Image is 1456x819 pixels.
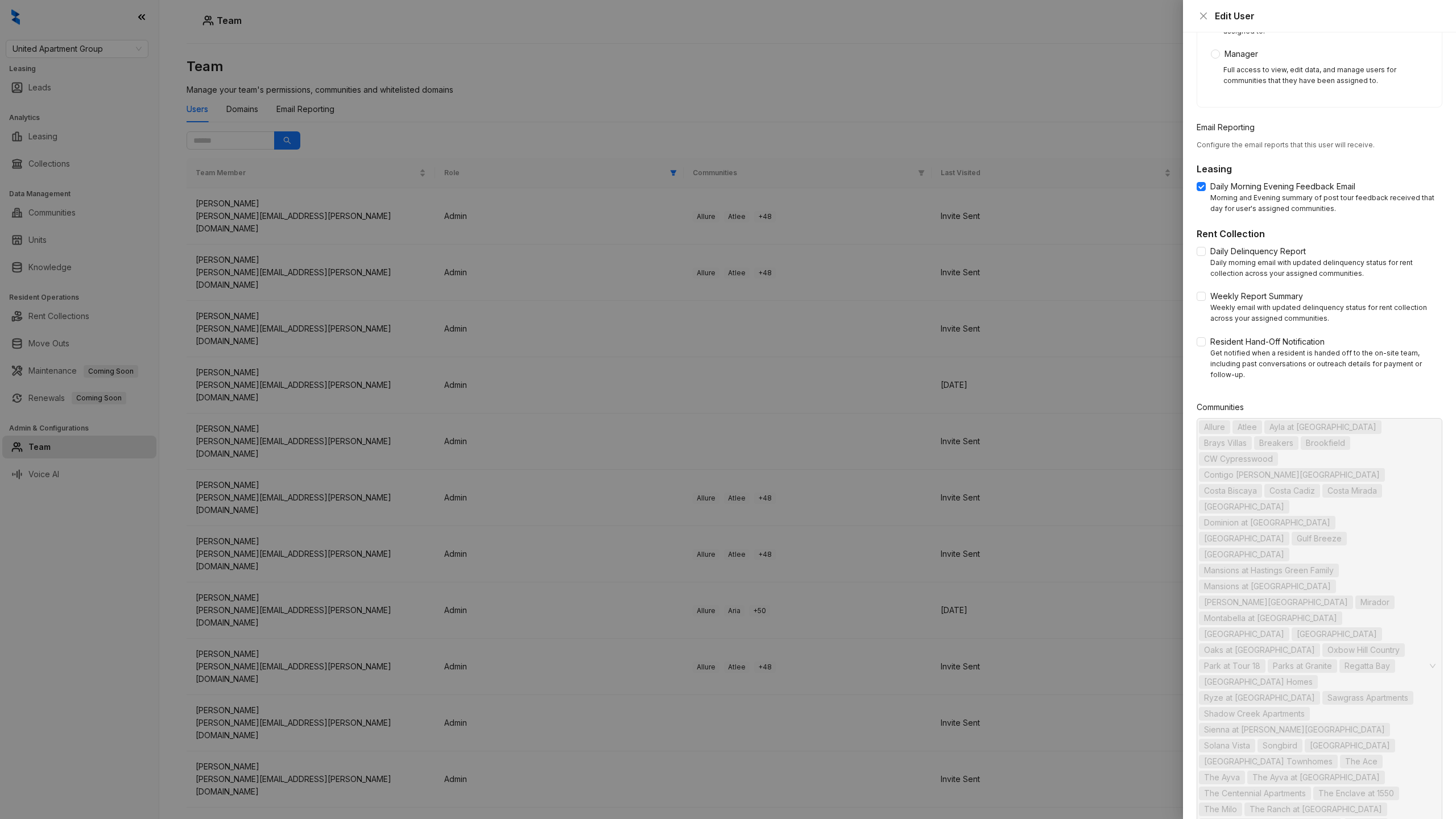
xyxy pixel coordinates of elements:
[1322,484,1382,498] span: Costa Mirada
[1210,303,1442,324] div: Weekly email with updated delinquency status for rent collection across your assigned communities.
[1215,9,1442,23] div: Edit User
[1199,739,1255,752] span: Solana Vista
[1199,516,1335,530] span: Dominion at Oak Forest
[1204,708,1305,720] span: Shadow Creek Apartments
[1197,227,1442,241] h5: Rent Collection
[1206,180,1360,193] span: Daily Morning Evening Feedback Email
[1204,771,1240,784] span: The Ayva
[1199,787,1311,800] span: The Centennial Apartments
[1327,692,1408,704] span: Sawgrass Apartments
[1204,469,1380,481] span: Contigo [PERSON_NAME][GEOGRAPHIC_DATA]
[1204,421,1225,433] span: Allure
[1204,739,1250,752] span: Solana Vista
[1199,643,1320,657] span: Oaks at La Cantera
[1318,787,1394,800] span: The Enclave at 1550
[1199,755,1338,768] span: Tavolo Park Townhomes
[1264,484,1320,498] span: Costa Cadiz
[1247,771,1385,784] span: The Ayva at Oaklawn
[1210,193,1442,214] div: Morning and Evening summary of post tour feedback received that day for user's assigned communities.
[1199,564,1339,577] span: Mansions at Hastings Green Family
[1360,596,1389,609] span: Mirador
[1204,723,1385,736] span: Sienna at [PERSON_NAME][GEOGRAPHIC_DATA]
[1204,787,1306,800] span: The Centennial Apartments
[1204,644,1315,656] span: Oaks at [GEOGRAPHIC_DATA]
[1206,245,1310,258] span: Daily Delinquency Report
[1259,437,1293,449] span: Breakers
[1223,65,1428,86] div: Full access to view, edit data, and manage users for communities that they have been assigned to.
[1204,803,1237,816] span: The Milo
[1199,452,1278,466] span: CW Cypresswood
[1199,436,1252,450] span: Brays Villas
[1301,436,1350,450] span: Brookfield
[1327,485,1377,497] span: Costa Mirada
[1199,723,1390,737] span: Sienna at Westover Hills
[1199,468,1385,482] span: Contigo Westover Hills
[1199,11,1208,20] span: close
[1197,121,1262,134] label: Email Reporting
[1197,401,1251,413] label: Communities
[1199,659,1265,673] span: Park at Tour 18
[1340,755,1383,768] span: The Ace
[1292,627,1382,641] span: Oak Meadow Villa
[1252,771,1380,784] span: The Ayva at [GEOGRAPHIC_DATA]
[1355,595,1395,609] span: Mirador
[1258,739,1302,752] span: Songbird
[1244,803,1387,816] span: The Ranch at Cibolo Creek
[1199,500,1289,514] span: Country Club Manor
[1199,675,1318,689] span: Richmond Towne Homes
[1254,436,1298,450] span: Breakers
[1220,48,1263,60] span: Manager
[1273,660,1332,672] span: Parks at Granite
[1204,437,1247,449] span: Brays Villas
[1292,532,1347,545] span: Gulf Breeze
[1204,453,1273,465] span: CW Cypresswood
[1199,803,1242,816] span: The Milo
[1238,421,1257,433] span: Atlee
[1263,739,1297,752] span: Songbird
[1264,420,1381,434] span: Ayla at Castle Hills
[1199,580,1336,593] span: Mansions at Hastings Green Senior
[1199,611,1342,625] span: Montabella at Oak Forest
[1204,676,1313,688] span: [GEOGRAPHIC_DATA] Homes
[1197,140,1375,149] span: Configure the email reports that this user will receive.
[1297,532,1342,545] span: Gulf Breeze
[1204,532,1284,545] span: [GEOGRAPHIC_DATA]
[1310,739,1390,752] span: [GEOGRAPHIC_DATA]
[1327,644,1400,656] span: Oxbow Hill Country
[1210,348,1442,380] div: Get notified when a resident is handed off to the on-site team, including past conversations or o...
[1206,336,1329,348] span: Resident Hand-Off Notification
[1269,485,1315,497] span: Costa Cadiz
[1197,162,1442,176] h5: Leasing
[1197,9,1210,23] button: Close
[1297,628,1377,640] span: [GEOGRAPHIC_DATA]
[1305,739,1395,752] span: Southpark Ranch
[1306,437,1345,449] span: Brookfield
[1345,755,1378,768] span: The Ace
[1322,643,1405,657] span: Oxbow Hill Country
[1204,564,1334,577] span: Mansions at Hastings Green Family
[1204,628,1284,640] span: [GEOGRAPHIC_DATA]
[1269,421,1376,433] span: Ayla at [GEOGRAPHIC_DATA]
[1204,755,1333,768] span: [GEOGRAPHIC_DATA] Townhomes
[1268,659,1337,673] span: Parks at Granite
[1204,500,1284,513] span: [GEOGRAPHIC_DATA]
[1199,691,1320,705] span: Ryze at Sunfield
[1204,580,1331,593] span: Mansions at [GEOGRAPHIC_DATA]
[1204,692,1315,704] span: Ryze at [GEOGRAPHIC_DATA]
[1345,660,1390,672] span: Regatta Bay
[1313,787,1399,800] span: The Enclave at 1550
[1204,485,1257,497] span: Costa Biscaya
[1199,532,1289,545] span: Eagle Ridge
[1322,691,1413,705] span: Sawgrass Apartments
[1199,707,1310,721] span: Shadow Creek Apartments
[1339,659,1395,673] span: Regatta Bay
[1199,548,1289,561] span: Hilltop Oaks
[1232,420,1262,434] span: Atlee
[1204,516,1330,529] span: Dominion at [GEOGRAPHIC_DATA]
[1210,258,1442,279] div: Daily morning email with updated delinquency status for rent collection across your assigned comm...
[1199,595,1353,609] span: Mason Park
[1250,803,1382,816] span: The Ranch at [GEOGRAPHIC_DATA]
[1204,548,1284,561] span: [GEOGRAPHIC_DATA]
[1199,627,1289,641] span: Oak Creek
[1204,660,1260,672] span: Park at Tour 18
